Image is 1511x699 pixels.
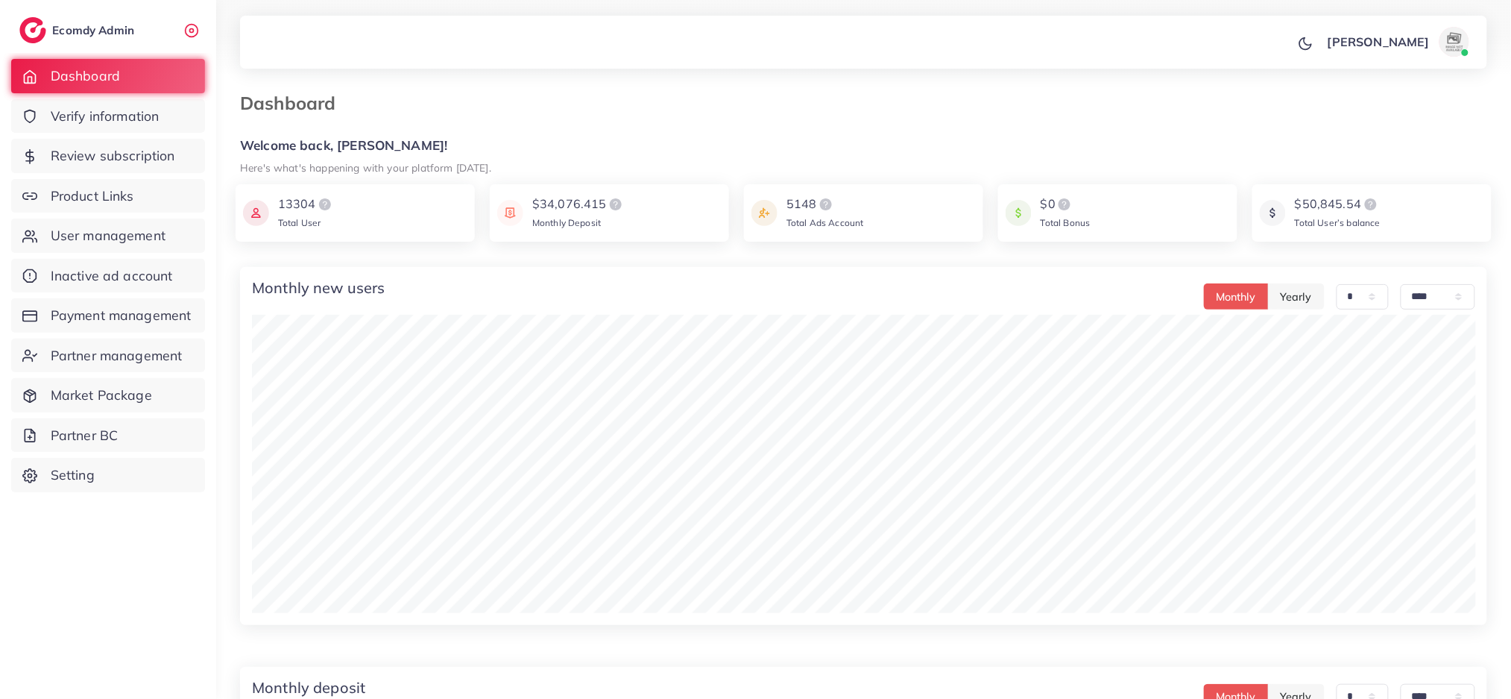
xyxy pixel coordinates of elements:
[316,195,334,213] img: logo
[1328,33,1430,51] p: [PERSON_NAME]
[11,298,205,333] a: Payment management
[11,99,205,134] a: Verify information
[52,23,138,37] h2: Ecomdy Admin
[1268,283,1325,310] button: Yearly
[51,426,119,445] span: Partner BC
[278,217,321,228] span: Total User
[51,146,175,166] span: Review subscription
[1295,217,1381,228] span: Total User’s balance
[497,195,523,231] img: icon payment
[1362,195,1380,213] img: logo
[51,107,160,126] span: Verify information
[1439,27,1469,57] img: avatar
[51,186,134,206] span: Product Links
[817,195,835,213] img: logo
[51,306,192,325] span: Payment management
[1319,27,1475,57] a: [PERSON_NAME]avatar
[11,139,205,173] a: Review subscription
[11,59,205,93] a: Dashboard
[1204,283,1269,310] button: Monthly
[1041,195,1091,213] div: $0
[51,346,183,366] span: Partner management
[1260,195,1286,231] img: icon payment
[51,386,152,405] span: Market Package
[240,161,491,174] small: Here's what's happening with your platform [DATE].
[51,66,120,86] span: Dashboard
[243,195,269,231] img: icon payment
[240,93,347,114] h3: Dashboard
[11,378,205,413] a: Market Package
[11,259,205,293] a: Inactive ad account
[1056,195,1073,213] img: logo
[607,195,625,213] img: logo
[252,279,385,297] h4: Monthly new users
[11,219,205,253] a: User management
[786,217,864,228] span: Total Ads Account
[1006,195,1032,231] img: icon payment
[786,195,864,213] div: 5148
[11,419,205,453] a: Partner BC
[532,195,625,213] div: $34,076.415
[278,195,334,213] div: 13304
[532,217,601,228] span: Monthly Deposit
[252,679,365,697] h4: Monthly deposit
[51,266,173,286] span: Inactive ad account
[751,195,777,231] img: icon payment
[240,138,1487,154] h5: Welcome back, [PERSON_NAME]!
[1295,195,1381,213] div: $50,845.54
[11,458,205,492] a: Setting
[1041,217,1091,228] span: Total Bonus
[11,179,205,213] a: Product Links
[19,17,138,43] a: logoEcomdy Admin
[51,226,165,245] span: User management
[51,466,95,485] span: Setting
[19,17,46,43] img: logo
[11,339,205,373] a: Partner management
